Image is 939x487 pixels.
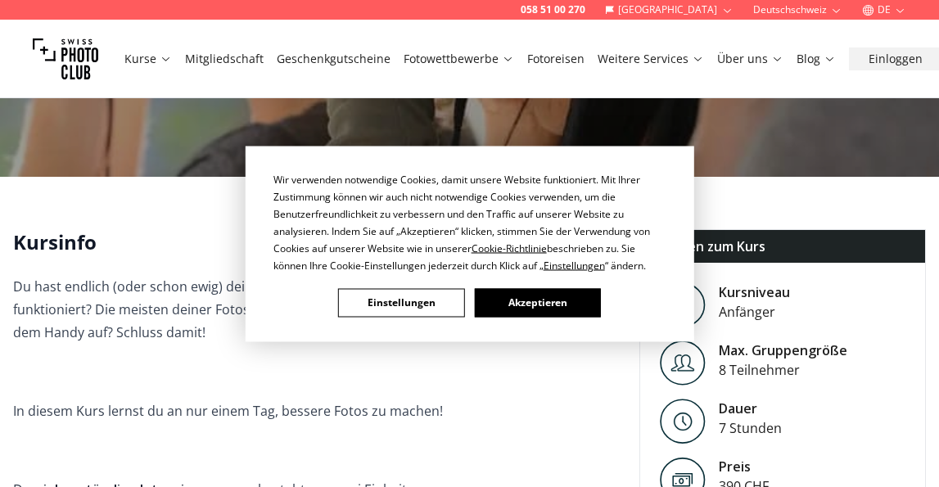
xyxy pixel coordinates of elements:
[544,258,605,272] span: Einstellungen
[472,241,547,255] span: Cookie-Richtlinie
[474,288,600,317] button: Akzeptieren
[273,170,666,273] div: Wir verwenden notwendige Cookies, damit unsere Website funktioniert. Mit Ihrer Zustimmung können ...
[245,146,693,341] div: Cookie Consent Prompt
[338,288,464,317] button: Einstellungen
